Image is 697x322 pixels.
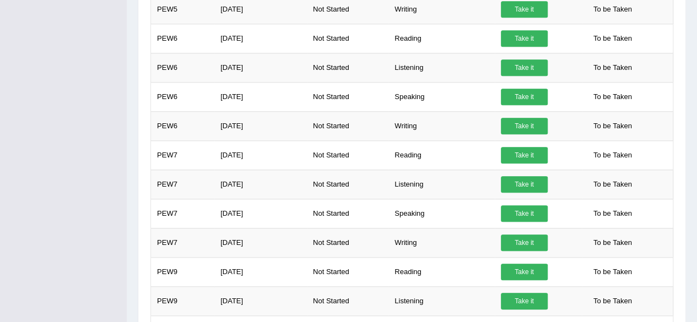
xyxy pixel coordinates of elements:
[501,234,548,251] a: Take it
[214,53,307,82] td: [DATE]
[388,53,495,82] td: Listening
[588,30,637,47] span: To be Taken
[588,293,637,309] span: To be Taken
[214,24,307,53] td: [DATE]
[501,264,548,280] a: Take it
[501,1,548,18] a: Take it
[151,170,215,199] td: PEW7
[214,82,307,111] td: [DATE]
[151,111,215,140] td: PEW6
[501,89,548,105] a: Take it
[388,170,495,199] td: Listening
[214,111,307,140] td: [DATE]
[214,286,307,315] td: [DATE]
[307,199,388,228] td: Not Started
[388,24,495,53] td: Reading
[307,140,388,170] td: Not Started
[307,111,388,140] td: Not Started
[388,199,495,228] td: Speaking
[388,286,495,315] td: Listening
[501,59,548,76] a: Take it
[588,147,637,163] span: To be Taken
[501,118,548,134] a: Take it
[307,53,388,82] td: Not Started
[588,89,637,105] span: To be Taken
[388,257,495,286] td: Reading
[151,53,215,82] td: PEW6
[388,228,495,257] td: Writing
[214,140,307,170] td: [DATE]
[388,111,495,140] td: Writing
[214,199,307,228] td: [DATE]
[151,24,215,53] td: PEW6
[588,264,637,280] span: To be Taken
[151,82,215,111] td: PEW6
[501,147,548,163] a: Take it
[501,176,548,193] a: Take it
[588,205,637,222] span: To be Taken
[214,228,307,257] td: [DATE]
[501,205,548,222] a: Take it
[307,82,388,111] td: Not Started
[307,24,388,53] td: Not Started
[588,234,637,251] span: To be Taken
[214,257,307,286] td: [DATE]
[388,140,495,170] td: Reading
[501,293,548,309] a: Take it
[151,257,215,286] td: PEW9
[151,140,215,170] td: PEW7
[501,30,548,47] a: Take it
[214,170,307,199] td: [DATE]
[307,170,388,199] td: Not Started
[588,176,637,193] span: To be Taken
[388,82,495,111] td: Speaking
[307,228,388,257] td: Not Started
[588,1,637,18] span: To be Taken
[588,118,637,134] span: To be Taken
[588,59,637,76] span: To be Taken
[307,286,388,315] td: Not Started
[307,257,388,286] td: Not Started
[151,286,215,315] td: PEW9
[151,228,215,257] td: PEW7
[151,199,215,228] td: PEW7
